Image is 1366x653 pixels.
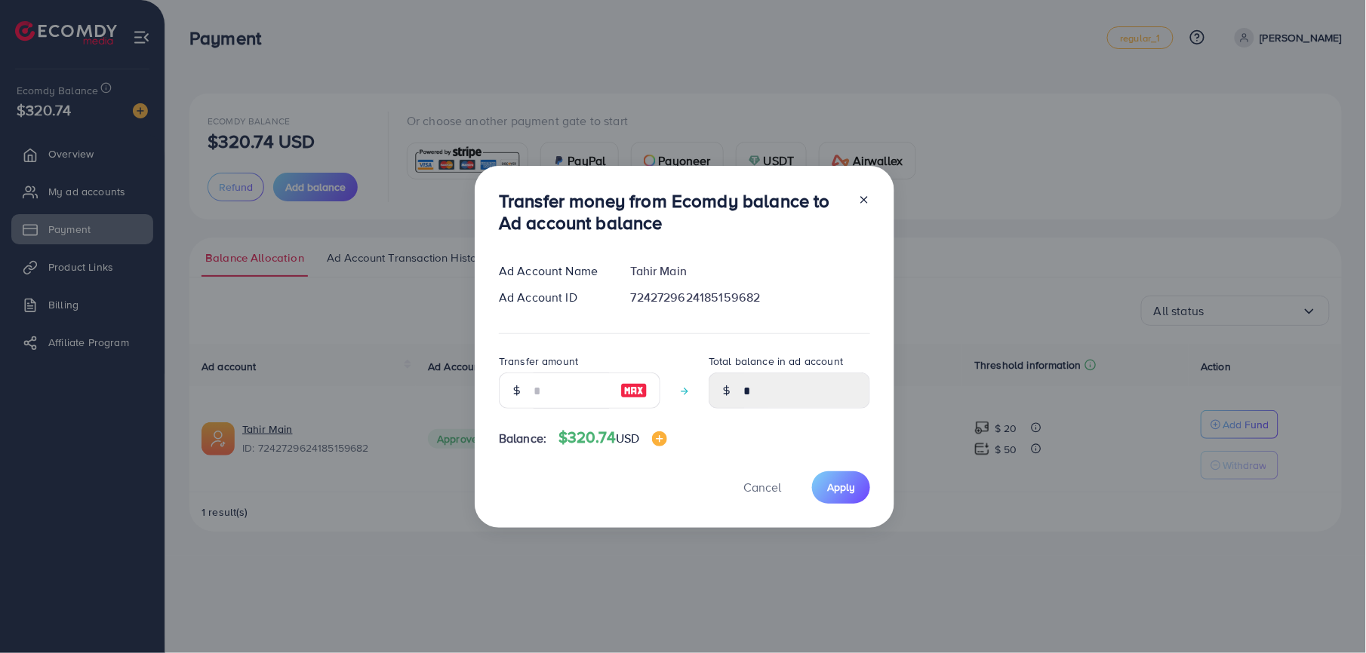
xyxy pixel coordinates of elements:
div: Tahir Main [619,262,882,280]
span: Balance: [499,430,546,447]
img: image [652,431,667,446]
span: USD [616,430,639,446]
button: Cancel [725,471,800,504]
div: 7242729624185159682 [619,289,882,306]
label: Transfer amount [499,354,578,369]
h4: $320.74 [558,428,667,447]
div: Ad Account Name [487,262,619,280]
div: Ad Account ID [487,289,619,306]
button: Apply [812,471,870,504]
h3: Transfer money from Ecomdy balance to Ad account balance [499,190,846,234]
iframe: Chat [1302,585,1355,642]
span: Apply [827,480,855,495]
img: image [620,382,648,400]
span: Cancel [743,479,781,495]
label: Total balance in ad account [709,354,843,369]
